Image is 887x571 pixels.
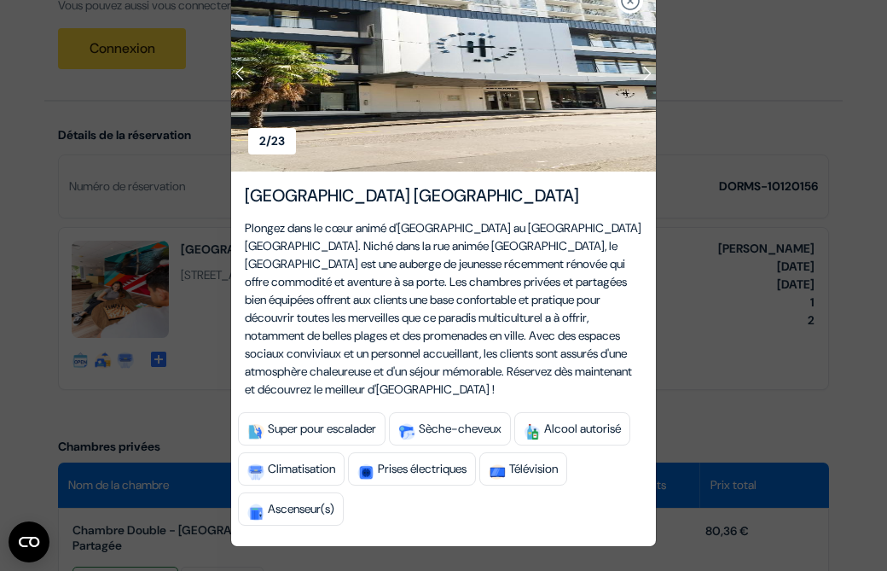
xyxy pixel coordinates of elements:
[235,185,652,206] h5: [GEOGRAPHIC_DATA] [GEOGRAPHIC_DATA]
[259,132,271,150] span: 2/
[238,452,345,486] div: Climatisation
[479,452,567,486] div: Télévision
[348,452,476,486] div: Prises électriques
[238,412,386,446] div: Super pour escalader
[271,132,285,150] span: 23
[9,521,49,562] button: Ouvrir le widget CMP
[235,219,652,399] p: Plongez dans le cœur animé d'[GEOGRAPHIC_DATA] au [GEOGRAPHIC_DATA] [GEOGRAPHIC_DATA]. Niché dans...
[238,492,344,526] div: Ascenseur(s)
[514,412,630,446] div: Alcool autorisé
[389,412,511,446] div: Sèche-cheveux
